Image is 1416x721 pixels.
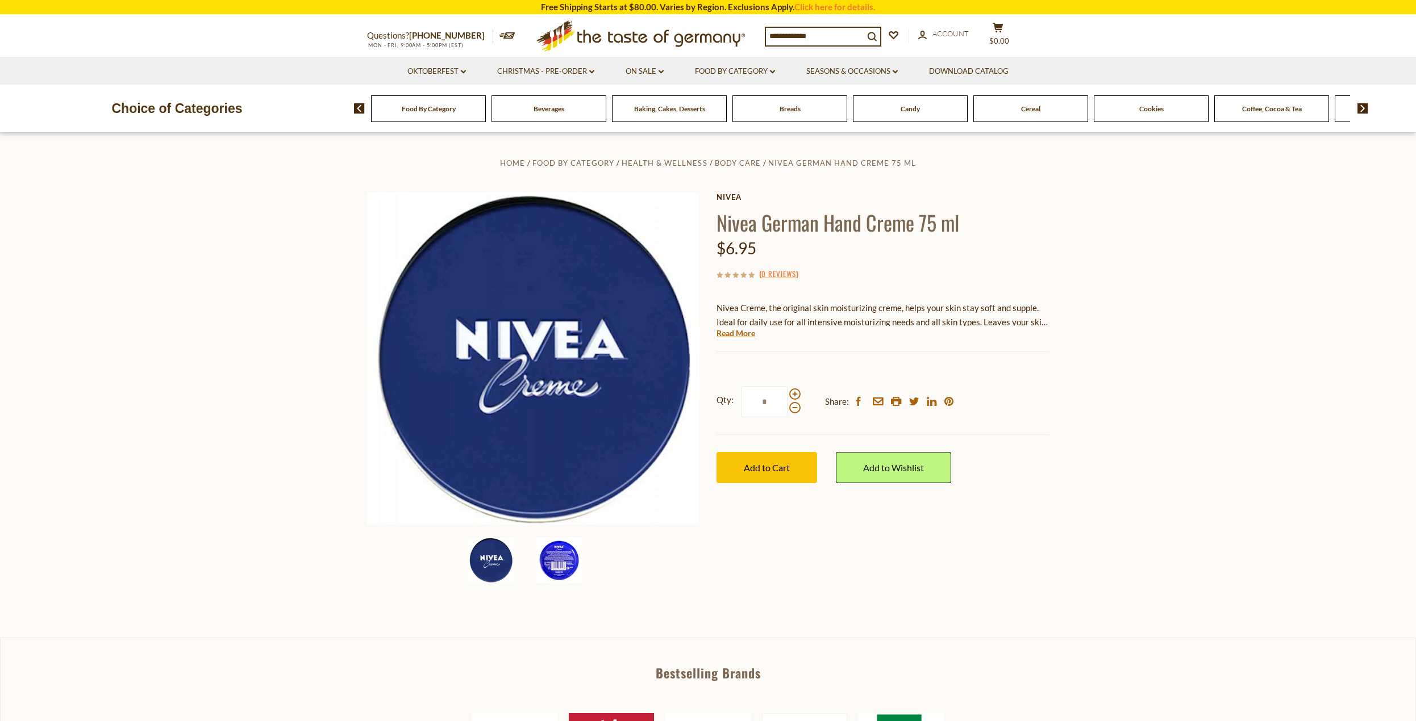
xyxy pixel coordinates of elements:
input: Qty: [741,386,788,417]
a: Click here for details. [794,2,875,12]
a: Download Catalog [929,65,1009,78]
a: Baking, Cakes, Desserts [634,104,705,113]
a: Nivea [717,192,1049,202]
img: next arrow [1357,103,1368,114]
button: Add to Cart [717,452,817,483]
span: $6.95 [717,238,756,258]
h1: Nivea German Hand Creme 75 ml [717,209,1049,235]
img: Nivea German Hand Creme 75 ml [536,538,582,583]
div: Bestselling Brands [1,666,1415,679]
span: MON - FRI, 9:00AM - 5:00PM (EST) [367,42,464,48]
img: Nivea German Hand Creme 75 ml [468,538,514,583]
img: Nivea German Hand Creme 75 ml [367,192,699,525]
a: Christmas - PRE-ORDER [497,65,594,78]
a: Oktoberfest [407,65,466,78]
img: previous arrow [354,103,365,114]
strong: Qty: [717,393,734,407]
a: 0 Reviews [761,268,796,280]
a: Health & Wellness [622,158,707,167]
a: Candy [901,104,920,113]
button: $0.00 [981,22,1015,51]
a: Coffee, Cocoa & Tea [1242,104,1302,113]
a: Home [500,158,525,167]
a: Breads [780,104,801,113]
span: $0.00 [989,36,1009,45]
span: Share: [825,395,849,409]
a: Food By Category [695,65,775,78]
span: Nivea Creme, the original skin moisturizing creme, helps your skin stay soft and supple. Ideal fo... [717,303,1048,341]
a: Read More [717,328,755,339]
a: Account [918,28,969,40]
a: Food By Category [532,158,614,167]
a: Nivea German Hand Creme 75 ml [768,158,916,167]
a: Cereal [1021,104,1040,113]
a: Beverages [534,104,564,113]
a: Cookies [1139,104,1164,113]
span: Account [932,29,969,38]
a: Food By Category [402,104,456,113]
a: On Sale [626,65,664,78]
span: Add to Cart [744,462,790,473]
a: Seasons & Occasions [806,65,898,78]
a: Add to Wishlist [836,452,951,483]
p: Questions? [367,28,493,43]
span: ( ) [759,268,798,279]
a: [PHONE_NUMBER] [409,30,485,40]
a: Body Care [715,158,761,167]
